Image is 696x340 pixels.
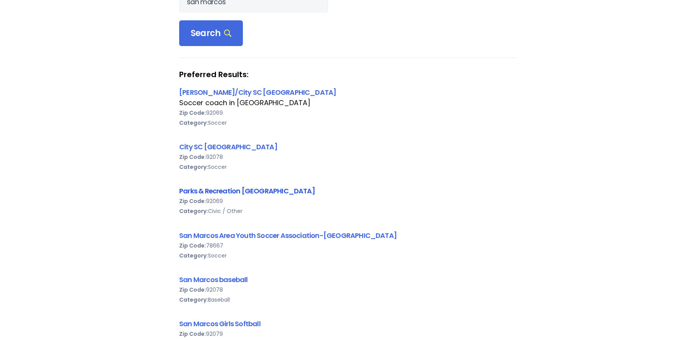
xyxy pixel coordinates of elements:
[179,251,517,261] div: Soccer
[179,186,315,196] a: Parks & Recreation [GEOGRAPHIC_DATA]
[179,252,208,259] b: Category:
[179,230,517,241] div: San Marcos Area Youth Soccer Association-[GEOGRAPHIC_DATA]
[179,296,208,304] b: Category:
[179,142,277,152] a: City SC [GEOGRAPHIC_DATA]
[179,242,206,249] b: Zip Code:
[179,231,397,240] a: San Marcos Area Youth Soccer Association-[GEOGRAPHIC_DATA]
[179,275,248,284] a: San Marcos baseball
[179,162,517,172] div: Soccer
[179,196,517,206] div: 92069
[179,109,206,117] b: Zip Code:
[179,197,206,205] b: Zip Code:
[179,186,517,196] div: Parks & Recreation [GEOGRAPHIC_DATA]
[179,241,517,251] div: 78667
[179,69,517,79] strong: Preferred Results:
[179,319,517,329] div: San Marcos Girls Softball
[179,163,208,171] b: Category:
[179,118,517,128] div: Soccer
[179,152,517,162] div: 92078
[179,119,208,127] b: Category:
[179,286,206,294] b: Zip Code:
[179,153,206,161] b: Zip Code:
[179,207,208,215] b: Category:
[179,87,517,97] div: [PERSON_NAME]/City SC [GEOGRAPHIC_DATA]
[179,98,517,108] div: Soccer coach in [GEOGRAPHIC_DATA]
[191,28,231,39] span: Search
[179,285,517,295] div: 92078
[179,20,243,46] div: Search
[179,108,517,118] div: 92069
[179,319,261,328] a: San Marcos Girls Softball
[179,206,517,216] div: Civic / Other
[179,142,517,152] div: City SC [GEOGRAPHIC_DATA]
[179,87,336,97] a: [PERSON_NAME]/City SC [GEOGRAPHIC_DATA]
[179,274,517,285] div: San Marcos baseball
[179,330,206,338] b: Zip Code:
[179,329,517,339] div: 92079
[179,295,517,305] div: Baseball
